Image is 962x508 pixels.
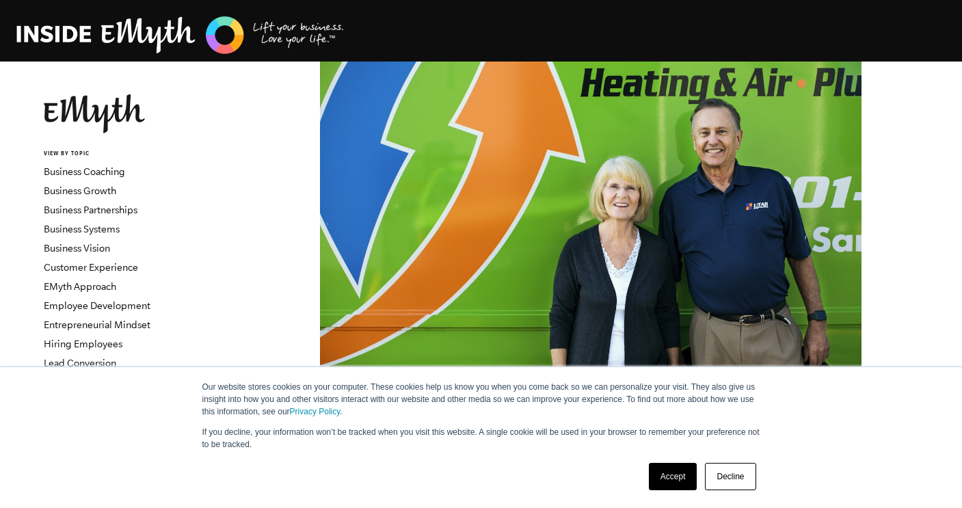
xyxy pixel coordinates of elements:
[44,166,125,177] a: Business Coaching
[44,243,110,254] a: Business Vision
[16,14,345,56] img: EMyth Business Coaching
[202,426,760,451] p: If you decline, your information won’t be tracked when you visit this website. A single cookie wi...
[705,463,756,490] a: Decline
[44,94,145,133] img: EMyth
[44,224,120,235] a: Business Systems
[44,204,137,215] a: Business Partnerships
[649,463,697,490] a: Accept
[290,407,340,416] a: Privacy Policy
[202,381,760,418] p: Our website stores cookies on your computer. These cookies help us know you when you come back so...
[44,150,209,159] h6: VIEW BY TOPIC
[44,338,122,349] a: Hiring Employees
[44,319,150,330] a: Entrepreneurial Mindset
[44,358,116,369] a: Lead Conversion
[44,262,138,273] a: Customer Experience
[44,185,116,196] a: Business Growth
[44,300,150,311] a: Employee Development
[44,281,116,292] a: EMyth Approach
